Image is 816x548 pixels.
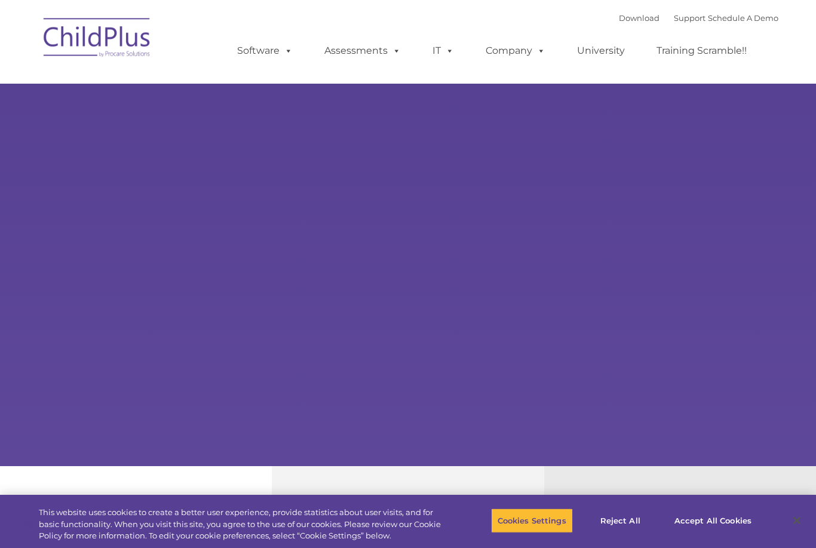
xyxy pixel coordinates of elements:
a: Support [674,13,705,23]
a: Software [225,39,305,63]
button: Accept All Cookies [668,508,758,533]
a: Schedule A Demo [708,13,778,23]
font: | [619,13,778,23]
a: IT [421,39,466,63]
a: Assessments [312,39,413,63]
button: Close [784,507,810,534]
a: Training Scramble!! [645,39,759,63]
button: Reject All [583,508,658,533]
img: ChildPlus by Procare Solutions [38,10,157,69]
button: Cookies Settings [491,508,573,533]
a: University [565,39,637,63]
a: Company [474,39,557,63]
a: Download [619,13,659,23]
div: This website uses cookies to create a better user experience, provide statistics about user visit... [39,507,449,542]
